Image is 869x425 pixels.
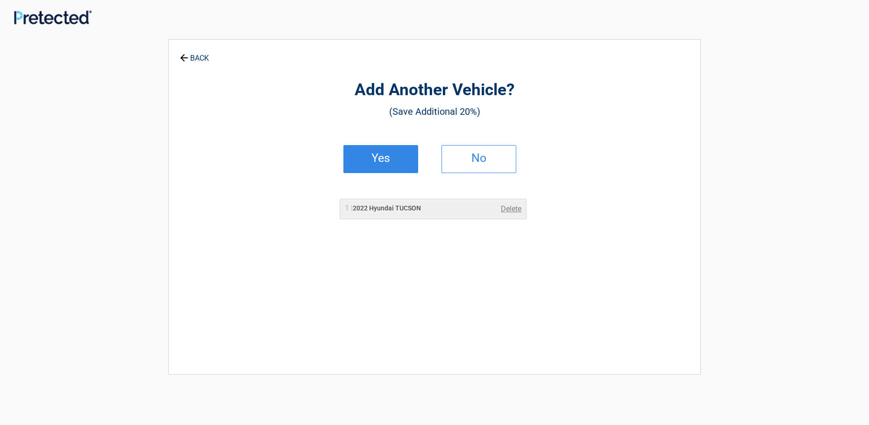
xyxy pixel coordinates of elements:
[220,104,649,119] h3: (Save Additional 20%)
[178,46,211,62] a: BACK
[220,79,649,101] h2: Add Another Vehicle?
[353,155,408,161] h2: Yes
[451,155,506,161] h2: No
[14,10,92,24] img: Main Logo
[345,203,353,212] span: 1 |
[345,203,421,213] h2: 2022 Hyundai TUCSON
[501,203,521,215] a: Delete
